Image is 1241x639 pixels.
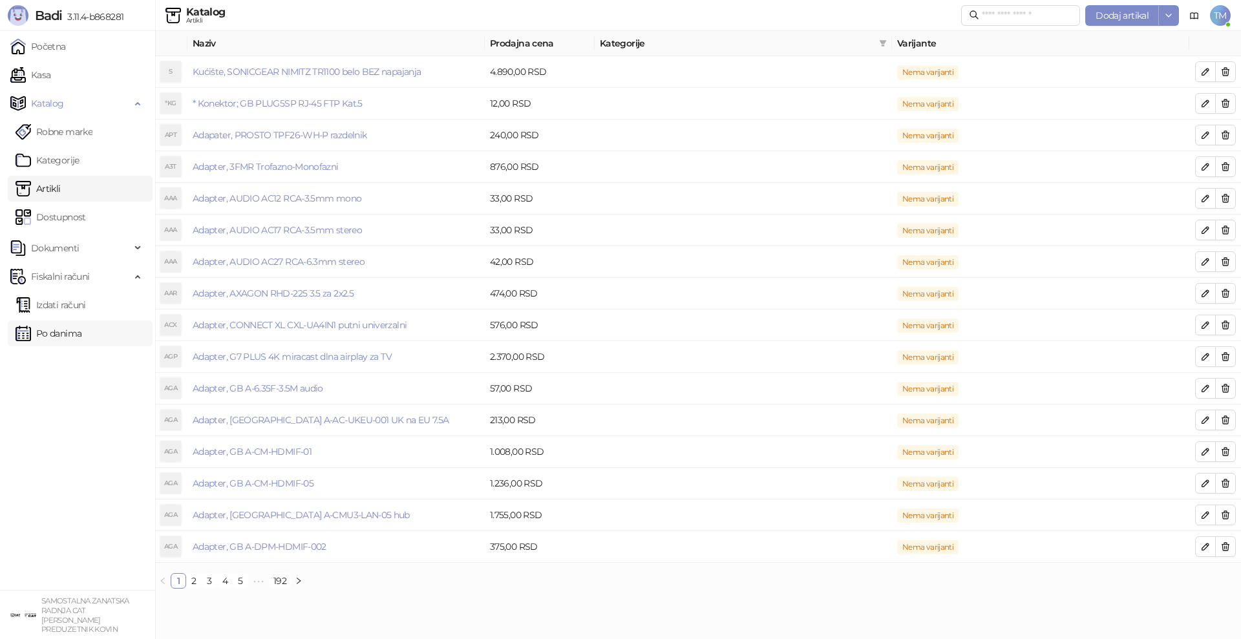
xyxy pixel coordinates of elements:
span: Nema varijanti [897,224,959,238]
a: 2 [187,574,201,588]
td: 876,00 RSD [485,151,595,183]
span: Nema varijanti [897,382,959,396]
span: Nema varijanti [897,414,959,428]
a: Adapter, GB A-6.35F-3.5M audio [193,382,323,394]
td: Adapter, GB A-DPM-HDMIF-002 [187,531,485,563]
div: AGA [160,378,181,399]
span: Nema varijanti [897,97,959,111]
li: Sledeća strana [291,573,306,589]
button: right [291,573,306,589]
div: APT [160,125,181,145]
span: Nema varijanti [897,65,959,79]
div: Katalog [186,7,226,17]
a: Adapter, AXAGON RHD-225 3.5 za 2x2.5 [193,288,354,299]
td: 4.890,00 RSD [485,56,595,88]
td: 1.008,00 RSD [485,436,595,468]
th: Varijante [892,31,1189,56]
a: Po danima [16,320,81,346]
button: left [155,573,171,589]
th: Prodajna cena [485,31,595,56]
div: Artikli [186,17,226,24]
div: AAA [160,188,181,209]
td: Adapter, AUDIO AC17 RCA-3.5mm stereo [187,215,485,246]
td: Adapter, CONNECT XL CXL-UA4IN1 putni univerzalni [187,309,485,341]
img: Artikli [165,8,181,23]
div: S [160,61,181,82]
div: AAA [160,251,181,272]
span: Nema varijanti [897,540,959,554]
span: Nema varijanti [897,129,959,143]
a: Adapter, AUDIO AC17 RCA-3.5mm stereo [193,224,362,236]
a: ArtikliArtikli [16,176,61,202]
a: Početna [10,34,66,59]
td: 474,00 RSD [485,278,595,309]
a: 3 [202,574,217,588]
a: 4 [218,574,232,588]
button: Dodaj artikal [1085,5,1159,26]
td: 1.755,00 RSD [485,499,595,531]
a: Adapter, G7 PLUS 4K miracast dlna airplay za TV [193,351,392,362]
span: Nema varijanti [897,445,959,459]
span: Dokumenti [31,235,79,261]
td: Adapter, GB A-CM-HDMIF-05 [187,468,485,499]
td: Adapter, GB A-CM-HDMIF-01 [187,436,485,468]
td: 576,00 RSD [485,309,595,341]
a: Kućište, SONICGEAR NIMITZ TR1100 belo BEZ napajanja [193,66,421,78]
td: 2.370,00 RSD [485,341,595,373]
a: 192 [270,574,290,588]
span: TM [1210,5,1231,26]
td: Adapter, AXAGON RHD-225 3.5 za 2x2.5 [187,278,485,309]
a: 1 [171,574,186,588]
td: 375,00 RSD [485,531,595,563]
span: Kategorije [600,36,874,50]
td: 1.236,00 RSD [485,468,595,499]
span: Dodaj artikal [1096,10,1149,21]
span: Badi [35,8,62,23]
li: 1 [171,573,186,589]
li: Prethodna strana [155,573,171,589]
td: 12,00 RSD [485,88,595,120]
a: Adapter, AUDIO AC27 RCA-6.3mm stereo [193,256,365,267]
td: Adapter, GB A-6.35F-3.5M audio [187,373,485,404]
li: 5 [233,573,248,589]
div: AGA [160,473,181,494]
span: Nema varijanti [897,319,959,333]
div: ACX [160,315,181,335]
a: Adapter, [GEOGRAPHIC_DATA] A-AC-UKEU-001 UK na EU 7.5A [193,414,449,426]
a: Robne marke [16,119,92,145]
span: right [295,577,302,585]
li: 192 [269,573,291,589]
img: 64x64-companyLogo-ae27db6e-dfce-48a1-b68e-83471bd1bffd.png [10,602,36,628]
span: Nema varijanti [897,255,959,269]
span: Fiskalni računi [31,264,89,289]
a: Adapter, GB A-DPM-HDMIF-002 [193,541,326,552]
div: AGA [160,536,181,557]
small: SAMOSTALNA ZANATSKA RADNJA CAT [PERSON_NAME] PREDUZETNIK KOVIN [41,596,129,634]
span: 3.11.4-b868281 [62,11,123,23]
td: * Konektor; GB PLUG5SP RJ-45 FTP Kat.5 [187,88,485,120]
div: AGA [160,410,181,430]
a: 5 [233,574,248,588]
div: AGA [160,441,181,462]
td: 33,00 RSD [485,215,595,246]
li: 3 [202,573,217,589]
span: Nema varijanti [897,287,959,301]
span: Katalog [31,90,64,116]
div: AGA [160,505,181,525]
span: Nema varijanti [897,160,959,174]
td: Adapter, AUDIO AC27 RCA-6.3mm stereo [187,246,485,278]
span: Nema varijanti [897,350,959,364]
a: Kategorije [16,147,80,173]
a: Adapter, CONNECT XL CXL-UA4IN1 putni univerzalni [193,319,407,331]
td: Kućište, SONICGEAR NIMITZ TR1100 belo BEZ napajanja [187,56,485,88]
a: * Konektor; GB PLUG5SP RJ-45 FTP Kat.5 [193,98,363,109]
li: 4 [217,573,233,589]
a: Dokumentacija [1184,5,1205,26]
span: Nema varijanti [897,477,959,491]
td: Adapter, G7 PLUS 4K miracast dlna airplay za TV [187,341,485,373]
a: Adapter, GB A-CM-HDMIF-01 [193,446,312,457]
td: 240,00 RSD [485,120,595,151]
th: Naziv [187,31,485,56]
a: Dostupnost [16,204,86,230]
td: Adapter, GB A-CMU3-LAN-05 hub [187,499,485,531]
